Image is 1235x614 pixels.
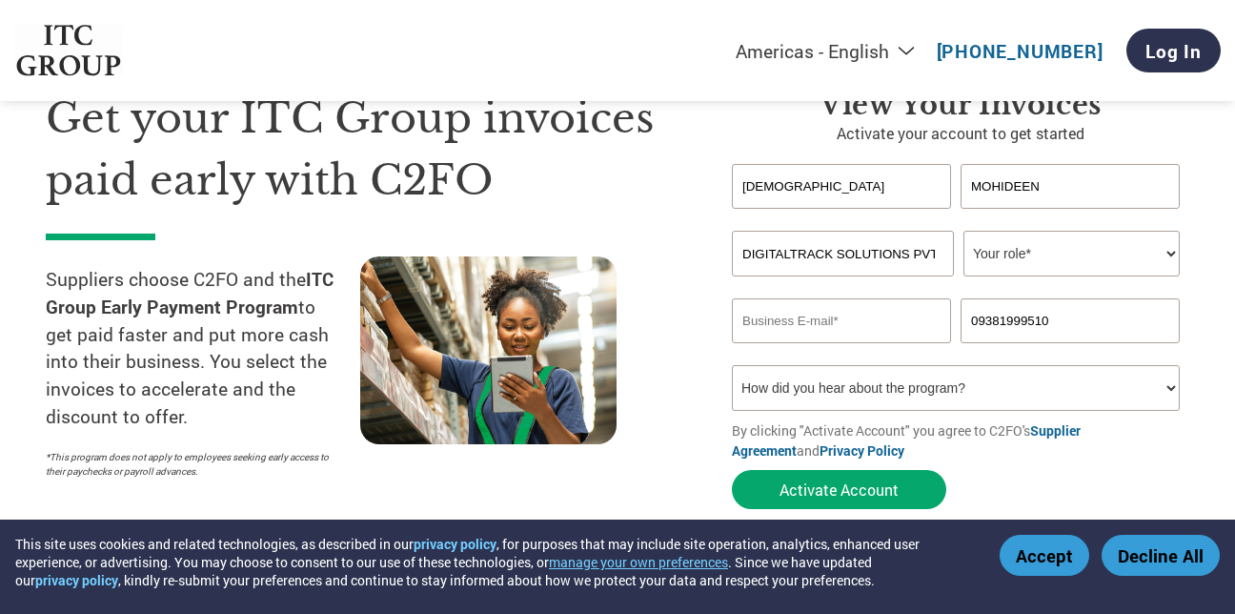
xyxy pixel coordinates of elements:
a: privacy policy [414,535,496,553]
input: First Name* [732,164,951,209]
div: Invalid company name or company name is too long [732,278,1180,291]
a: [PHONE_NUMBER] [937,39,1103,63]
input: Your company name* [732,231,954,276]
button: Decline All [1102,535,1220,576]
div: Inavlid Phone Number [961,345,1180,358]
a: Privacy Policy [820,441,904,460]
button: Activate Account [732,470,946,509]
p: Activate your account to get started [732,122,1189,145]
input: Phone* [961,298,1180,343]
strong: ITC Group Early Payment Program [46,267,334,318]
div: This site uses cookies and related technologies, as described in our , for purposes that may incl... [15,535,972,589]
a: privacy policy [35,571,118,589]
p: By clicking "Activate Account" you agree to C2FO's and [732,420,1189,460]
p: Suppliers choose C2FO and the to get paid faster and put more cash into their business. You selec... [46,266,360,431]
button: Accept [1000,535,1089,576]
div: Invalid last name or last name is too long [961,211,1180,223]
p: *This program does not apply to employees seeking early access to their paychecks or payroll adva... [46,450,341,479]
img: supply chain worker [360,256,617,444]
a: Log In [1126,29,1221,72]
div: Inavlid Email Address [732,345,951,358]
div: Invalid first name or first name is too long [732,211,951,223]
h3: View Your Invoices [732,88,1189,122]
input: Invalid Email format [732,298,951,343]
h1: Get your ITC Group invoices paid early with C2FO [46,88,675,211]
img: ITC Group [14,25,123,77]
button: manage your own preferences [549,553,728,571]
input: Last Name* [961,164,1180,209]
select: Title/Role [963,231,1180,276]
a: Supplier Agreement [732,421,1081,460]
